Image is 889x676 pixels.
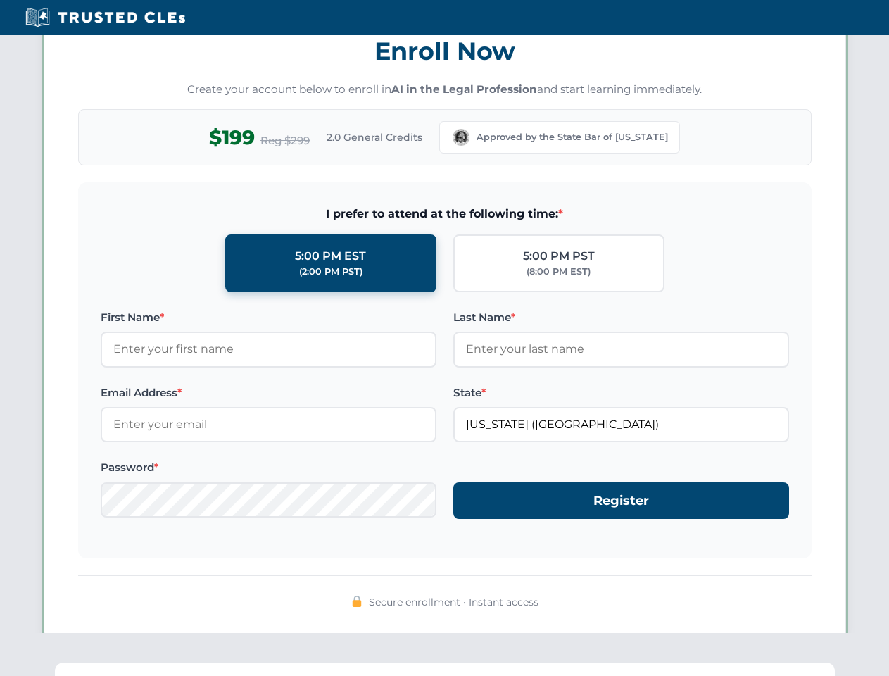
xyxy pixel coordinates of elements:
[453,407,789,442] input: Washington (WA)
[101,309,436,326] label: First Name
[101,384,436,401] label: Email Address
[391,82,537,96] strong: AI in the Legal Profession
[453,309,789,326] label: Last Name
[453,384,789,401] label: State
[260,132,310,149] span: Reg $299
[21,7,189,28] img: Trusted CLEs
[477,130,668,144] span: Approved by the State Bar of [US_STATE]
[523,247,595,265] div: 5:00 PM PST
[327,130,422,145] span: 2.0 General Credits
[453,332,789,367] input: Enter your last name
[78,82,812,98] p: Create your account below to enroll in and start learning immediately.
[351,596,362,607] img: 🔒
[295,247,366,265] div: 5:00 PM EST
[101,407,436,442] input: Enter your email
[78,29,812,73] h3: Enroll Now
[453,482,789,520] button: Register
[299,265,362,279] div: (2:00 PM PST)
[101,205,789,223] span: I prefer to attend at the following time:
[451,127,471,147] img: Washington Bar
[101,459,436,476] label: Password
[209,122,255,154] span: $199
[101,332,436,367] input: Enter your first name
[527,265,591,279] div: (8:00 PM EST)
[369,594,538,610] span: Secure enrollment • Instant access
